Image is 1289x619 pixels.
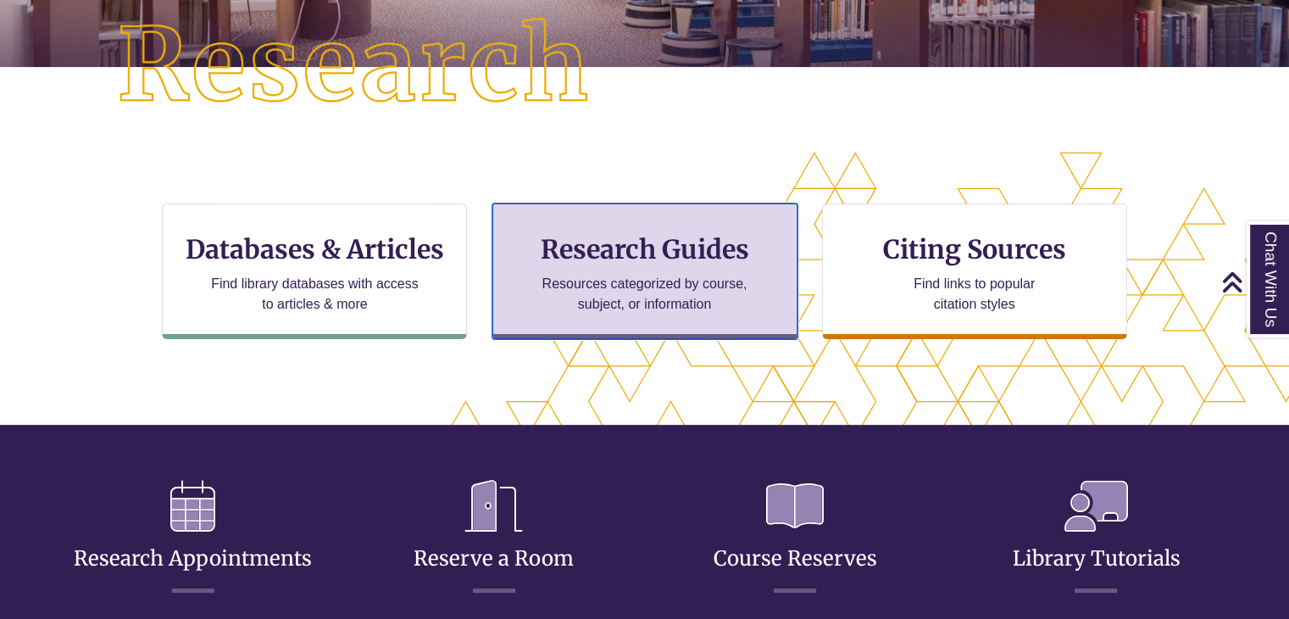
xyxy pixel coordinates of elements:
[1221,270,1285,293] a: Back to Top
[871,233,1078,265] h3: Citing Sources
[714,505,877,572] a: Course Reserves
[74,505,312,572] a: Research Appointments
[414,505,574,572] a: Reserve a Room
[892,274,1057,315] p: Find links to popular citation styles
[507,233,783,265] h3: Research Guides
[822,204,1127,339] a: Citing Sources Find links to popular citation styles
[204,274,425,315] p: Find library databases with access to articles & more
[492,204,797,339] a: Research Guides Resources categorized by course, subject, or information
[1012,505,1180,572] a: Library Tutorials
[534,274,755,315] p: Resources categorized by course, subject, or information
[176,233,453,265] h3: Databases & Articles
[162,204,467,339] a: Databases & Articles Find library databases with access to articles & more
